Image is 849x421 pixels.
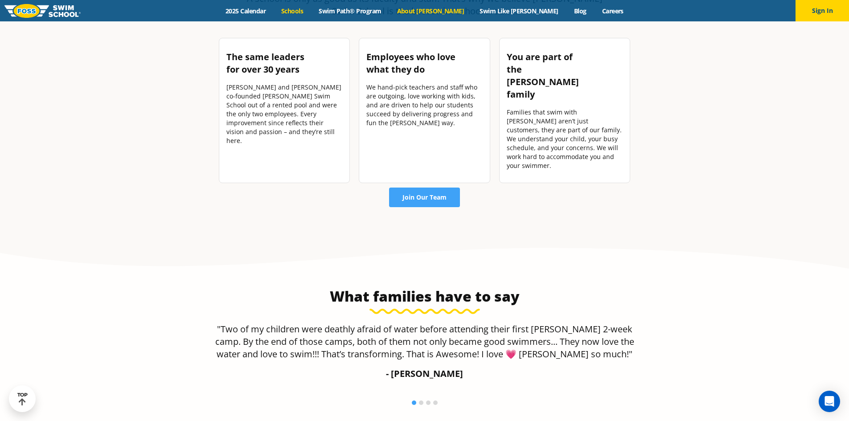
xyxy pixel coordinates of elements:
a: Blog [566,7,594,15]
b: Employees who love what they do [366,51,455,75]
a: About [PERSON_NAME] [389,7,472,15]
h3: What families have to say [214,287,635,305]
a: Careers [594,7,631,15]
a: Swim Like [PERSON_NAME] [472,7,566,15]
strong: You are part of the [PERSON_NAME] family [507,51,579,100]
a: Swim Path® Program [311,7,389,15]
b: The same leaders for over 30 years [226,51,304,75]
img: FOSS Swim School Logo [4,4,81,18]
a: 2025 Calendar [218,7,274,15]
div: TOP [17,392,28,406]
a: Schools [274,7,311,15]
div: Open Intercom Messenger [819,391,840,412]
p: [PERSON_NAME] and [PERSON_NAME] co-founded [PERSON_NAME] Swim School out of a rented pool and wer... [226,83,343,145]
p: We hand-pick teachers and staff who are outgoing, love working with kids, and are driven to help ... [366,83,483,127]
span: Join Our Team [402,194,447,200]
strong: - [PERSON_NAME] [386,368,463,380]
a: Join Our Team [389,188,460,207]
p: "Two of my children were deathly afraid of water before attending their first [PERSON_NAME] 2-wee... [214,323,635,360]
div: Families that swim with [PERSON_NAME] aren’t just customers, they are part of our family. We unde... [507,108,623,170]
